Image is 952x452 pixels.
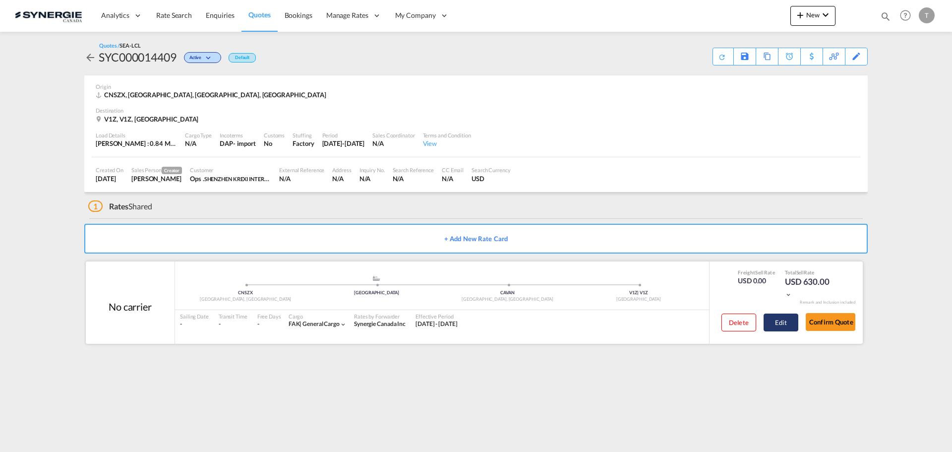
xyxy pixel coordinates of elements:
div: [GEOGRAPHIC_DATA] [573,296,704,303]
div: Rates by Forwarder [354,313,406,320]
div: - import [233,139,256,148]
div: icon-arrow-left [84,49,99,65]
div: N/A [279,174,324,183]
div: [PERSON_NAME] : 0.84 MT | Volumetric Wt : 7.38 CBM | Chargeable Wt : 7.38 W/M [96,139,177,148]
div: [GEOGRAPHIC_DATA], [GEOGRAPHIC_DATA] [442,296,573,303]
span: V1Z [629,290,639,295]
div: Origin [96,83,856,90]
div: DAP [220,139,233,148]
div: Sales Person [131,166,182,174]
div: USD 0.00 [738,276,775,286]
span: Help [897,7,914,24]
div: CNSZX [180,290,311,296]
div: icon-magnify [880,11,891,26]
div: Period [322,131,365,139]
button: + Add New Rate Card [84,224,868,254]
span: Analytics [101,10,129,20]
div: Customs [264,131,285,139]
md-icon: icon-arrow-left [84,52,96,64]
div: Terms and Condition [423,131,471,139]
div: general cargo [289,320,340,328]
span: Creator [162,167,182,174]
span: Enquiries [206,11,235,19]
div: Remark and Inclusion included [792,300,863,305]
div: N/A [185,139,212,148]
md-icon: icon-chevron-down [340,321,347,328]
div: Load Details [96,131,177,139]
div: T [919,7,935,23]
div: Search Currency [472,166,511,174]
div: CC Email [442,166,464,174]
div: Address [332,166,351,174]
div: Rosa Ho [131,174,182,183]
span: [DATE] - [DATE] [416,320,458,327]
span: FAK [289,320,303,327]
button: Confirm Quote [806,313,855,331]
div: Freight Rate [738,269,775,276]
div: External Reference [279,166,324,174]
span: New [794,11,832,19]
md-icon: icon-chevron-down [785,291,792,298]
span: Synergie Canada Inc [354,320,406,327]
div: Sailing Date [180,313,209,320]
div: Factory Stuffing [293,139,314,148]
div: Destination [96,107,856,114]
div: View [423,139,471,148]
div: Synergie Canada Inc [354,320,406,328]
span: Quotes [248,10,270,19]
md-icon: icon-plus 400-fg [794,9,806,21]
div: USD [472,174,511,183]
div: No [264,139,285,148]
div: Effective Period [416,313,458,320]
span: My Company [395,10,436,20]
div: Stuffing [293,131,314,139]
div: Search Reference [393,166,434,174]
div: Help [897,7,919,25]
span: SEA-LCL [119,42,140,49]
md-icon: icon-chevron-down [204,56,216,61]
div: 29 Aug 2025 [96,174,123,183]
div: Transit Time [219,313,247,320]
div: 21 Sep 2025 [322,139,365,148]
div: N/A [359,174,385,183]
div: USD 630.00 [785,276,834,300]
div: SYC000014409 [99,49,177,65]
div: - [219,320,247,328]
div: Change Status Here [177,49,224,65]
div: Cargo [289,313,347,320]
div: CAVAN [442,290,573,296]
div: Quote PDF is not available at this time [718,48,728,61]
div: Customer [190,166,271,174]
div: Inquiry No. [359,166,385,174]
span: Rate Search [156,11,192,19]
div: N/A [372,139,415,148]
md-icon: icon-refresh [718,53,726,61]
span: Rates [109,201,129,211]
div: Ops . [190,174,271,183]
div: N/A [393,174,434,183]
div: Cargo Type [185,131,212,139]
md-icon: icon-magnify [880,11,891,22]
img: 1f56c880d42311ef80fc7dca854c8e59.png [15,4,82,27]
span: 1 [88,200,103,212]
button: icon-plus 400-fgNewicon-chevron-down [790,6,835,26]
div: - [257,320,259,328]
div: [GEOGRAPHIC_DATA] [311,290,442,296]
div: - [180,320,209,328]
div: 07 Oct 2024 - 21 Sep 2025 [416,320,458,328]
md-icon: assets/icons/custom/ship-fill.svg [370,276,382,281]
div: Sales Coordinator [372,131,415,139]
div: Save As Template [734,48,756,65]
div: CNSZX, Shenzhen, GD, Asia Pacific [96,90,329,99]
div: Free Days [257,313,281,320]
span: Sell [796,269,804,275]
div: Created On [96,166,123,174]
div: [GEOGRAPHIC_DATA], [GEOGRAPHIC_DATA] [180,296,311,303]
div: Shared [88,201,152,212]
span: V1Z [640,290,648,295]
span: | [637,290,639,295]
span: CNSZX, [GEOGRAPHIC_DATA], [GEOGRAPHIC_DATA], [GEOGRAPHIC_DATA] [104,91,326,99]
button: Edit [764,314,798,331]
div: Total Rate [785,269,834,276]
